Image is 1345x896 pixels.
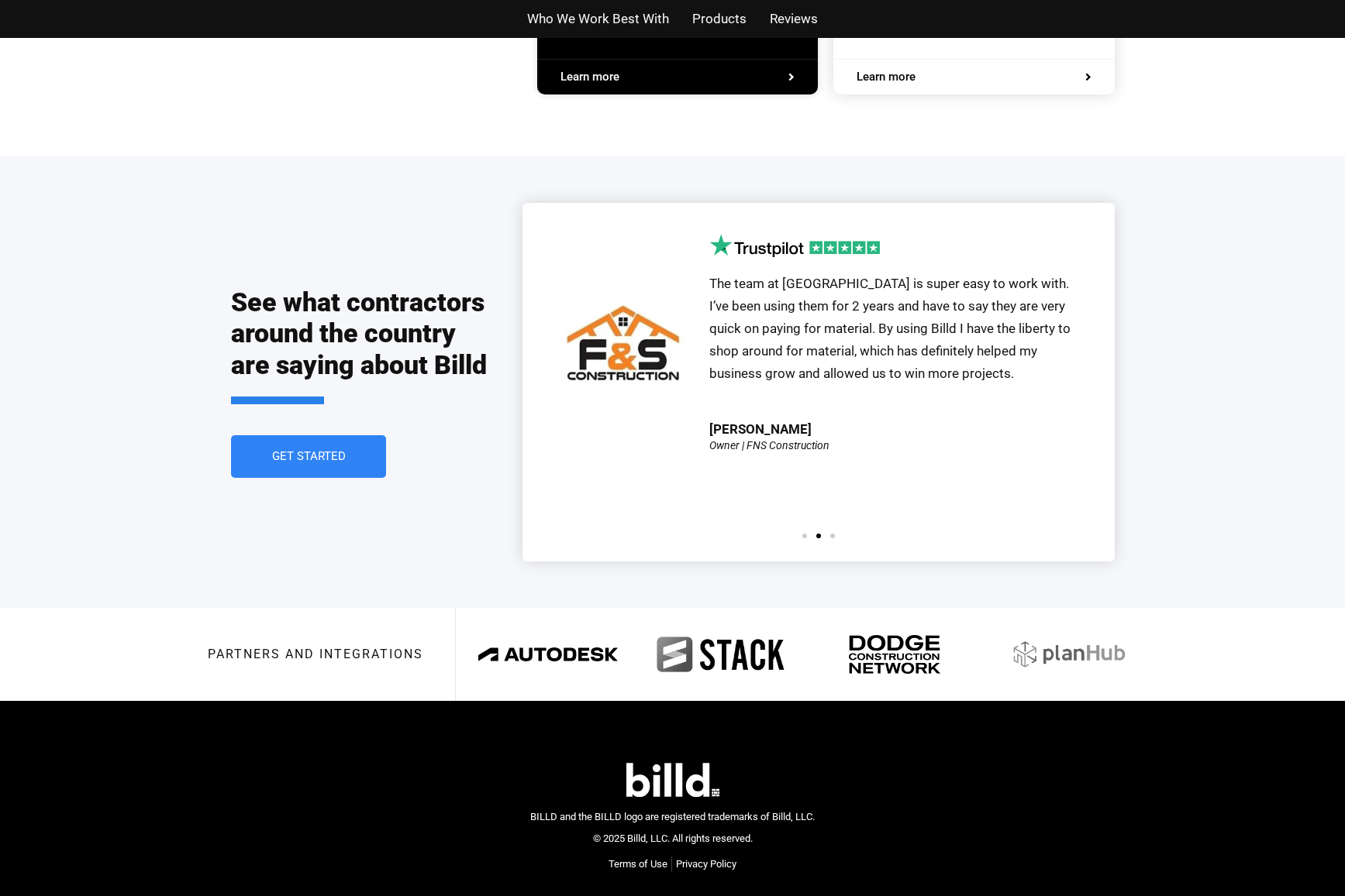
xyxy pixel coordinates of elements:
a: Products [692,8,747,30]
div: [PERSON_NAME] [709,423,812,436]
a: Get Started [231,435,386,478]
nav: Menu [609,857,736,872]
a: Privacy Policy [676,857,736,872]
h3: Partners and integrations [208,648,423,661]
a: Who We Work Best With [527,8,669,30]
div: 2 / 3 [546,234,1092,517]
span: Get Started [271,451,345,462]
span: Learn more [560,71,619,83]
a: Learn more [857,71,1091,83]
span: Go to slide 2 [816,534,821,538]
span: Learn more [857,71,916,83]
span: BILLD and the BILLD logo are registered trademarks of Billd, LLC. © 2025 Billd, LLC. All rights r... [530,811,815,845]
a: Terms of Use [609,857,667,872]
div: Owner | FNS Construction [709,440,829,451]
span: The team at [GEOGRAPHIC_DATA] is super easy to work with. I’ve been using them for 2 years and ha... [709,276,1071,381]
a: Reviews [770,8,818,30]
span: Go to slide 3 [830,534,835,538]
h2: See what contractors around the country are saying about Billd [231,287,491,404]
span: Go to slide 1 [802,534,807,538]
a: Learn more [560,71,795,83]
